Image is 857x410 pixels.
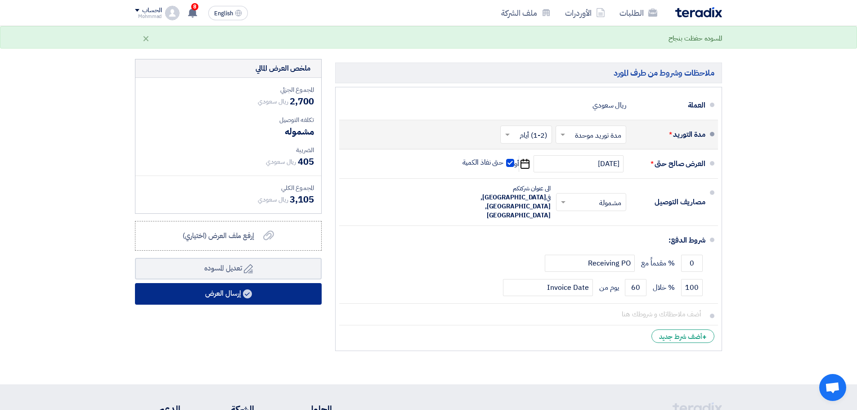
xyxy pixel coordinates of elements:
[143,85,314,95] div: المجموع الجزئي
[702,332,707,342] span: +
[641,259,675,268] span: % مقدماً مع
[462,158,515,167] label: حتى نفاذ الكمية
[183,230,254,241] span: إرفع ملف العرض (اختياري)
[534,155,624,172] input: سنة-شهر-يوم
[256,63,310,74] div: ملخص العرض المالي
[354,230,705,251] div: شروط الدفع:
[558,2,612,23] a: الأوردرات
[669,33,722,44] div: المسوده حفظت بنجاح
[819,374,846,401] a: دردشة مفتوحة
[258,97,288,106] span: ريال سعودي
[165,6,179,20] img: profile_test.png
[681,255,703,272] input: payment-term-1
[290,95,314,108] span: 2,700
[258,195,288,204] span: ريال سعودي
[592,97,626,114] div: ريال سعودي
[266,157,296,167] span: ريال سعودي
[612,2,664,23] a: الطلبات
[298,155,314,168] span: 405
[675,7,722,18] img: Teradix logo
[142,7,162,14] div: الحساب
[142,33,150,44] div: ×
[633,191,705,213] div: مصاريف التوصيل
[514,159,519,168] span: أو
[633,124,705,145] div: مدة التوريد
[651,329,714,343] div: أضف شرط جديد
[599,283,619,292] span: يوم من
[452,184,551,220] div: الى عنوان شركتكم في
[653,283,675,292] span: % خلال
[214,10,233,17] span: English
[494,2,558,23] a: ملف الشركة
[503,279,593,296] input: payment-term-2
[335,63,722,83] h5: ملاحظات وشروط من طرف المورد
[143,145,314,155] div: الضريبة
[480,193,551,220] span: [GEOGRAPHIC_DATA], [GEOGRAPHIC_DATA], [GEOGRAPHIC_DATA]
[346,306,705,323] input: أضف ملاحظاتك و شروطك هنا
[208,6,248,20] button: English
[545,255,635,272] input: payment-term-2
[135,14,162,19] div: Mohmmad
[633,95,705,116] div: العملة
[135,283,322,305] button: إرسال العرض
[135,258,322,279] button: تعديل المسوده
[143,115,314,125] div: تكلفه التوصيل
[285,125,314,138] span: مشموله
[290,193,314,206] span: 3,105
[681,279,703,296] input: payment-term-2
[191,3,198,10] span: 8
[143,183,314,193] div: المجموع الكلي
[625,279,646,296] input: payment-term-2
[633,153,705,175] div: العرض صالح حتى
